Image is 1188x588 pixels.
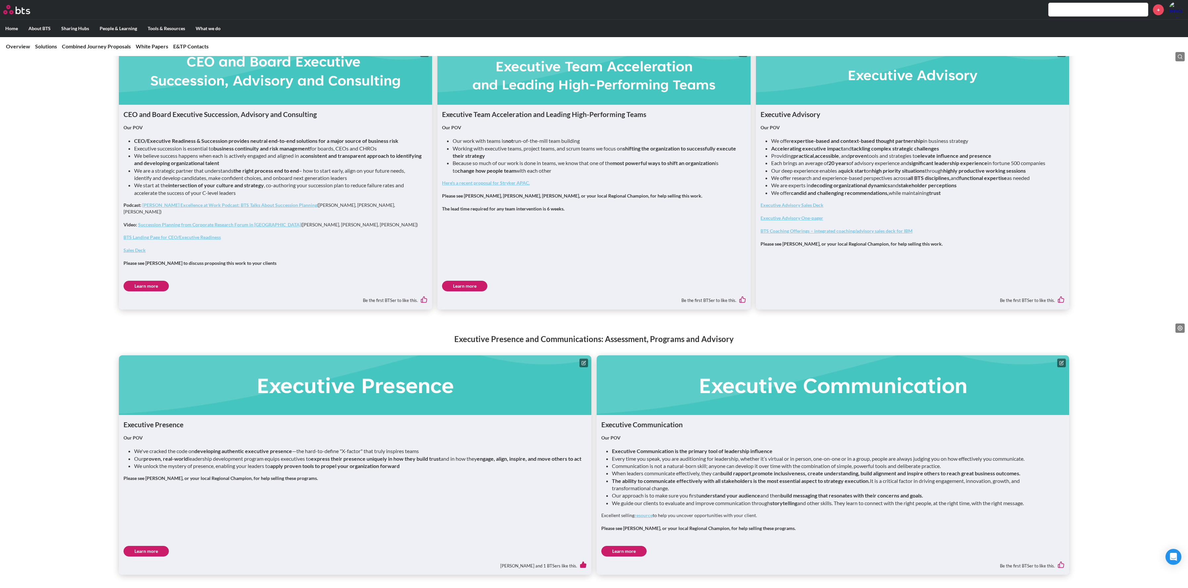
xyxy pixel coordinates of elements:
label: About BTS [23,20,56,37]
strong: developing authentic executive presence [194,448,292,454]
strong: Our POV [761,125,780,130]
strong: Please see [PERSON_NAME], or your local Regional Champion, for help selling these programs. [124,475,318,481]
strong: Please see [PERSON_NAME] to discuss proposing this work to your clients [124,260,276,266]
strong: trust [929,190,941,196]
strong: express their presence [311,455,366,462]
a: Learn more [124,281,169,291]
strong: the right process end to end [233,167,299,174]
a: Executive Advisory Sales Deck [761,202,823,208]
li: We offer in business strategy [771,137,1059,145]
strong: intersection of your culture and strategy [168,182,264,188]
li: Communication is not a natural-born skill; anyone can develop it over time with the combination o... [612,462,1059,470]
img: BTS Logo [3,5,30,14]
strong: CEO/Executive Readiness & Succession provides neutral end-to-end solutions for a major source of ... [134,138,398,144]
p: Excellent selling to help you uncover opportunities with your client. [601,512,1064,519]
strong: Video: [124,222,137,227]
li: Providing , , and tools and strategies to [771,152,1059,159]
strong: change how people team [458,167,516,174]
strong: build trust [417,455,441,462]
strong: elevate influence and presence [917,152,991,159]
strong: all BTS disciplines, [908,175,951,181]
a: Sales Deck [124,247,146,253]
a: + [1153,4,1164,15]
strong: Podcast: [124,202,141,208]
a: Learn more [124,546,169,557]
strong: uniquely in how they [367,455,416,462]
li: Our leadership development program equips executives to and in how they [134,455,581,462]
strong: thought partnership [876,138,923,144]
a: White Papers [136,43,168,49]
strong: build messaging that resonates with their concerns and goals. [780,492,923,499]
li: We offer research and experience-based perspectives across and as needed [771,174,1059,182]
strong: tackling complex strategic challenges [852,145,939,151]
a: Here's a recent proposal for Stryker APAC. [442,180,530,186]
a: BTS Coaching Offerings – integrated coaching/advisory sales deck for IBM [761,228,913,234]
div: Be the first BTSer to like this. [761,291,1064,305]
a: Go home [3,5,42,14]
strong: quick start [841,167,866,174]
li: When leaders communicate effectively, they can , [612,470,1059,477]
strong: practical [793,152,814,159]
li: We are a strategic partner that understands – how to start early, align on your future needs, ide... [134,167,422,182]
a: E&TP Contacts [173,43,209,49]
label: Sharing Hubs [56,20,94,37]
div: Be the first BTSer to like this. [442,291,746,305]
div: [PERSON_NAME] and 1 BTSers like this. [124,557,587,570]
label: Tools & Resources [142,20,190,37]
a: BTS Landing Page for CEO/Executive Readiness [124,234,221,240]
li: We guide our clients to evaluate and improve communication through and other skills. They learn t... [612,500,1059,507]
h1: Executive Advisory [761,109,1064,119]
a: Learn more [601,546,647,557]
li: and [771,145,1059,152]
h1: Executive Communication [601,420,1064,429]
a: Learn more [442,281,487,291]
strong: high priority situations [872,167,925,174]
li: Our approach is to make sure you first and then [612,492,1059,499]
strong: Executive Advisory One-pager [761,215,823,221]
strong: not [505,138,513,144]
a: Combined Journey Proposals [62,43,131,49]
a: [PERSON_NAME] Excellence at Work Podcast: BTS Talks About Succession Planning [142,202,317,208]
strong: Please see [PERSON_NAME], [PERSON_NAME], [PERSON_NAME], or your local Regional Champion, for help... [442,193,702,199]
strong: Our POV [601,435,620,441]
strong: proven [850,152,867,159]
a: Overview [6,43,30,49]
label: What we do [190,20,226,37]
strong: business continuity and risk management [214,145,310,151]
p: ([PERSON_NAME], [PERSON_NAME], [PERSON_NAME]) [124,202,427,215]
li: We offer while maintaining [771,189,1059,197]
button: Edit content box [579,359,588,367]
strong: candid and challenging recommendations, [791,190,889,196]
strong: Our POV [124,435,143,441]
a: Solutions [35,43,57,49]
li: Our deep experience enables a on through [771,167,1059,174]
strong: Our POV [124,125,143,130]
strong: proven, real-world [143,455,188,462]
strong: Please see [PERSON_NAME], or your local Regional Champion, for help selling these programs. [601,525,796,531]
div: Be the first BTSer to like this. [124,291,427,305]
img: Jenna Cuevas [1169,2,1185,18]
strong: promote inclusiveness, create understanding, build alignment and inspire others to reach great bu... [752,470,1020,476]
strong: stakeholder perceptions [899,182,957,188]
li: Each brings an average of of advisory experience and in fortune 500 companies [771,159,1059,167]
h1: CEO and Board Executive Succession, Advisory and Consulting [124,109,427,119]
strong: shifting the organization to successfully execute their strategy [453,145,736,159]
p: ([PERSON_NAME], [PERSON_NAME], [PERSON_NAME]) [124,221,427,228]
strong: The ability to communicate effectively with all stakeholders is the most essential aspect to stra... [612,478,870,484]
li: We've cracked the code on —the hard-to-define "X-factor" that truly inspires teams [134,447,581,455]
li: We are experts in and [771,182,1059,189]
strong: accessible [815,152,839,159]
strong: significant leadership experience [909,160,987,166]
strong: expertise-based and context-based [791,138,875,144]
li: Working with executive teams, project teams, and scrum teams we focus on [453,145,741,160]
li: We unlock the mystery of presence, enabling your leaders to [134,462,581,470]
h1: Executive Presence [124,420,587,429]
strong: build rapport [720,470,751,476]
strong: executive impact [802,145,843,151]
strong: apply proven tools to propel your organization forward [270,463,400,469]
strong: 20 years [828,160,849,166]
strong: Executive Communication is the primary tool of leadership influence [612,448,772,454]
